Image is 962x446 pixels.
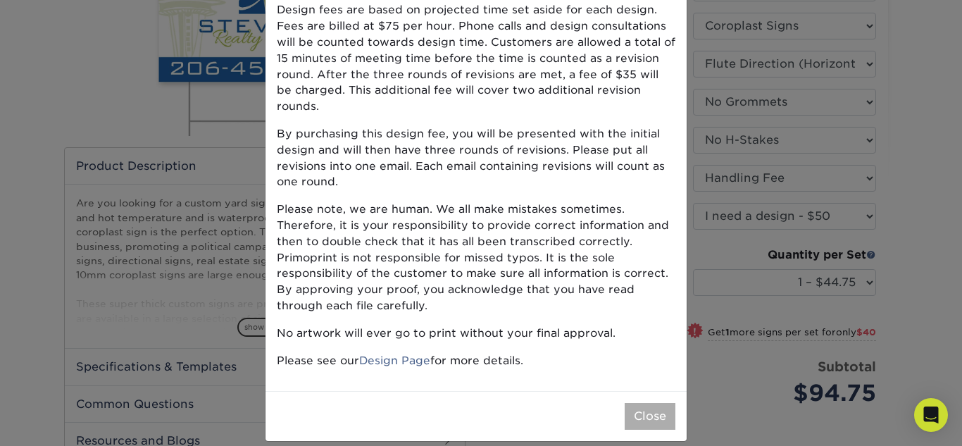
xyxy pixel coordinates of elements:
p: Please see our for more details. [277,353,675,369]
p: By purchasing this design fee, you will be presented with the initial design and will then have t... [277,126,675,190]
button: Close [625,403,675,430]
div: Open Intercom Messenger [914,398,948,432]
p: Please note, we are human. We all make mistakes sometimes. Therefore, it is your responsibility t... [277,202,675,314]
a: Design Page [359,354,430,367]
p: Design fees are based on projected time set aside for each design. Fees are billed at $75 per hou... [277,2,675,115]
p: No artwork will ever go to print without your final approval. [277,326,675,342]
